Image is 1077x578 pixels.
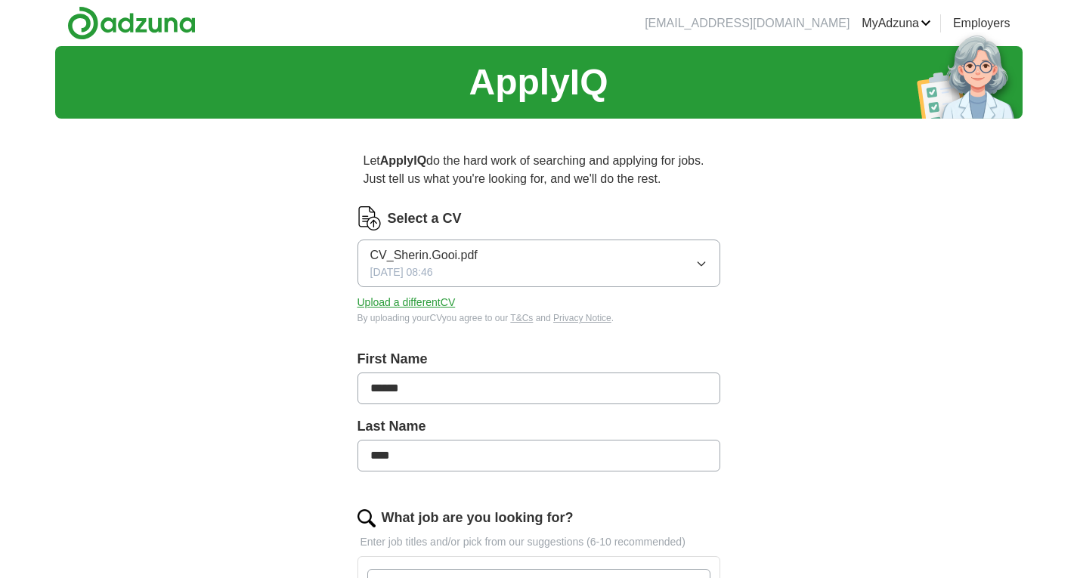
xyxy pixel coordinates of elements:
[553,313,611,323] a: Privacy Notice
[382,508,574,528] label: What job are you looking for?
[357,311,720,325] div: By uploading your CV you agree to our and .
[380,154,426,167] strong: ApplyIQ
[357,240,720,287] button: CV_Sherin.Gooi.pdf[DATE] 08:46
[953,14,1010,32] a: Employers
[388,209,462,229] label: Select a CV
[357,295,456,311] button: Upload a differentCV
[357,349,720,369] label: First Name
[357,416,720,437] label: Last Name
[357,534,720,550] p: Enter job titles and/or pick from our suggestions (6-10 recommended)
[469,55,608,110] h1: ApplyIQ
[357,206,382,230] img: CV Icon
[67,6,196,40] img: Adzuna logo
[862,14,931,32] a: MyAdzuna
[645,14,850,32] li: [EMAIL_ADDRESS][DOMAIN_NAME]
[370,246,478,264] span: CV_Sherin.Gooi.pdf
[510,313,533,323] a: T&Cs
[357,509,376,527] img: search.png
[357,146,720,194] p: Let do the hard work of searching and applying for jobs. Just tell us what you're looking for, an...
[370,264,433,280] span: [DATE] 08:46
